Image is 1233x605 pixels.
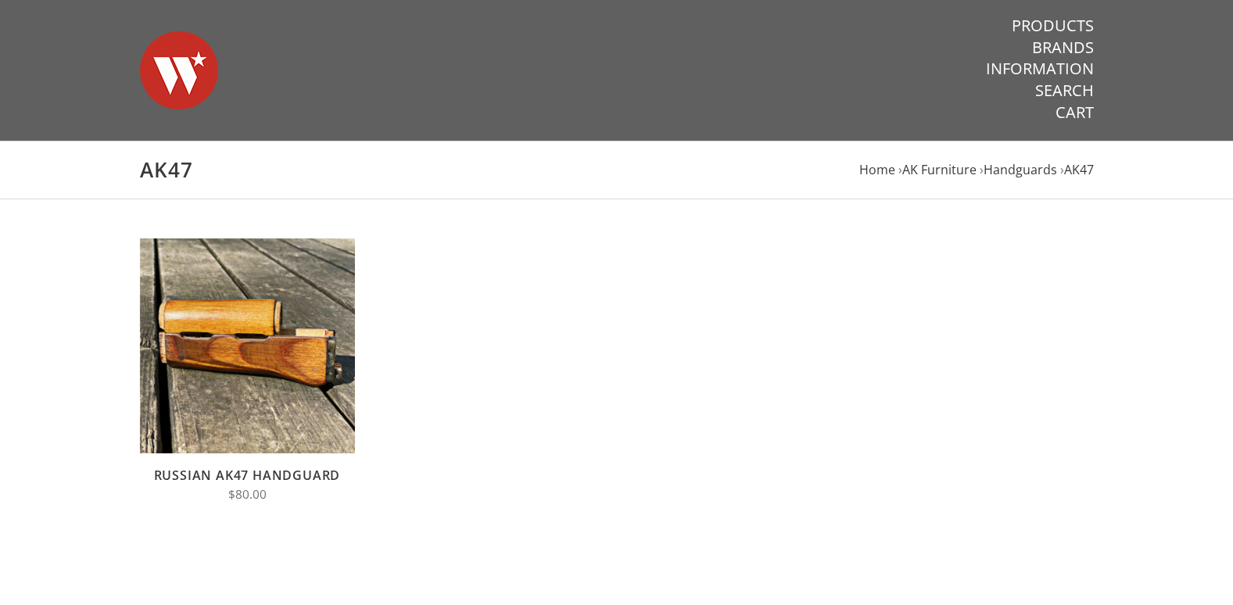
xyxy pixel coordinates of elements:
h1: AK47 [140,157,1094,183]
span: $80.00 [228,486,267,503]
a: Handguards [984,161,1057,178]
a: Information [986,59,1094,79]
li: › [898,159,977,181]
img: Warsaw Wood Co. [140,16,218,125]
img: Russian AK47 Handguard [140,238,355,453]
li: › [1060,159,1094,181]
a: AK47 [1064,161,1094,178]
a: Products [1012,16,1094,36]
a: Brands [1032,38,1094,58]
a: Search [1035,81,1094,101]
a: Cart [1056,102,1094,123]
li: › [980,159,1057,181]
a: Russian AK47 Handguard [154,467,341,484]
a: Home [859,161,895,178]
a: AK Furniture [902,161,977,178]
